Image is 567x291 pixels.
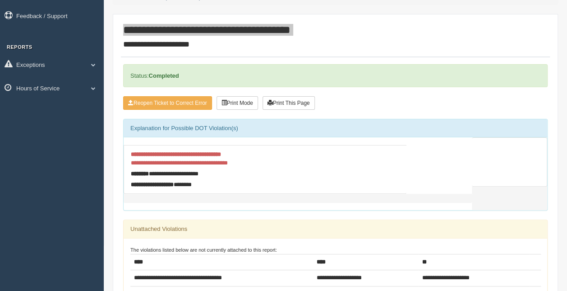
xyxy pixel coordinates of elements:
[124,119,547,137] div: Explanation for Possible DOT Violation(s)
[130,247,277,253] small: The violations listed below are not currently attached to this report:
[217,96,258,110] button: Print Mode
[148,72,179,79] strong: Completed
[123,64,548,87] div: Status:
[124,220,547,238] div: Unattached Violations
[263,96,315,110] button: Print This Page
[123,96,212,110] button: Reopen Ticket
